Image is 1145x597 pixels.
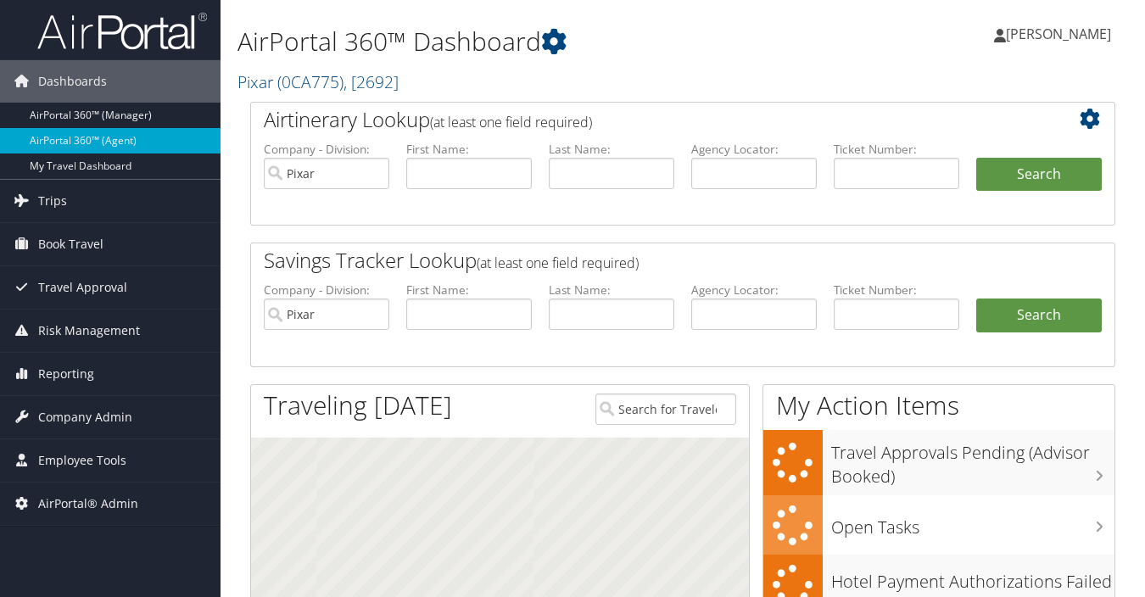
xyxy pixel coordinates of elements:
[38,396,132,438] span: Company Admin
[264,298,389,330] input: search accounts
[691,141,817,158] label: Agency Locator:
[38,353,94,395] span: Reporting
[38,223,103,265] span: Book Travel
[37,11,207,51] img: airportal-logo.png
[343,70,399,93] span: , [ 2692 ]
[691,282,817,298] label: Agency Locator:
[831,561,1114,594] h3: Hotel Payment Authorizations Failed
[264,246,1030,275] h2: Savings Tracker Lookup
[38,310,140,352] span: Risk Management
[994,8,1128,59] a: [PERSON_NAME]
[834,282,959,298] label: Ticket Number:
[237,24,831,59] h1: AirPortal 360™ Dashboard
[38,439,126,482] span: Employee Tools
[831,432,1114,488] h3: Travel Approvals Pending (Advisor Booked)
[38,180,67,222] span: Trips
[264,388,452,423] h1: Traveling [DATE]
[406,141,532,158] label: First Name:
[264,105,1030,134] h2: Airtinerary Lookup
[763,495,1114,555] a: Open Tasks
[406,282,532,298] label: First Name:
[38,483,138,525] span: AirPortal® Admin
[1006,25,1111,43] span: [PERSON_NAME]
[763,430,1114,495] a: Travel Approvals Pending (Advisor Booked)
[976,158,1102,192] button: Search
[430,113,592,131] span: (at least one field required)
[549,282,674,298] label: Last Name:
[264,141,389,158] label: Company - Division:
[38,60,107,103] span: Dashboards
[549,141,674,158] label: Last Name:
[38,266,127,309] span: Travel Approval
[763,388,1114,423] h1: My Action Items
[834,141,959,158] label: Ticket Number:
[976,298,1102,332] a: Search
[831,507,1114,539] h3: Open Tasks
[477,254,639,272] span: (at least one field required)
[595,393,736,425] input: Search for Traveler
[277,70,343,93] span: ( 0CA775 )
[264,282,389,298] label: Company - Division:
[237,70,399,93] a: Pixar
